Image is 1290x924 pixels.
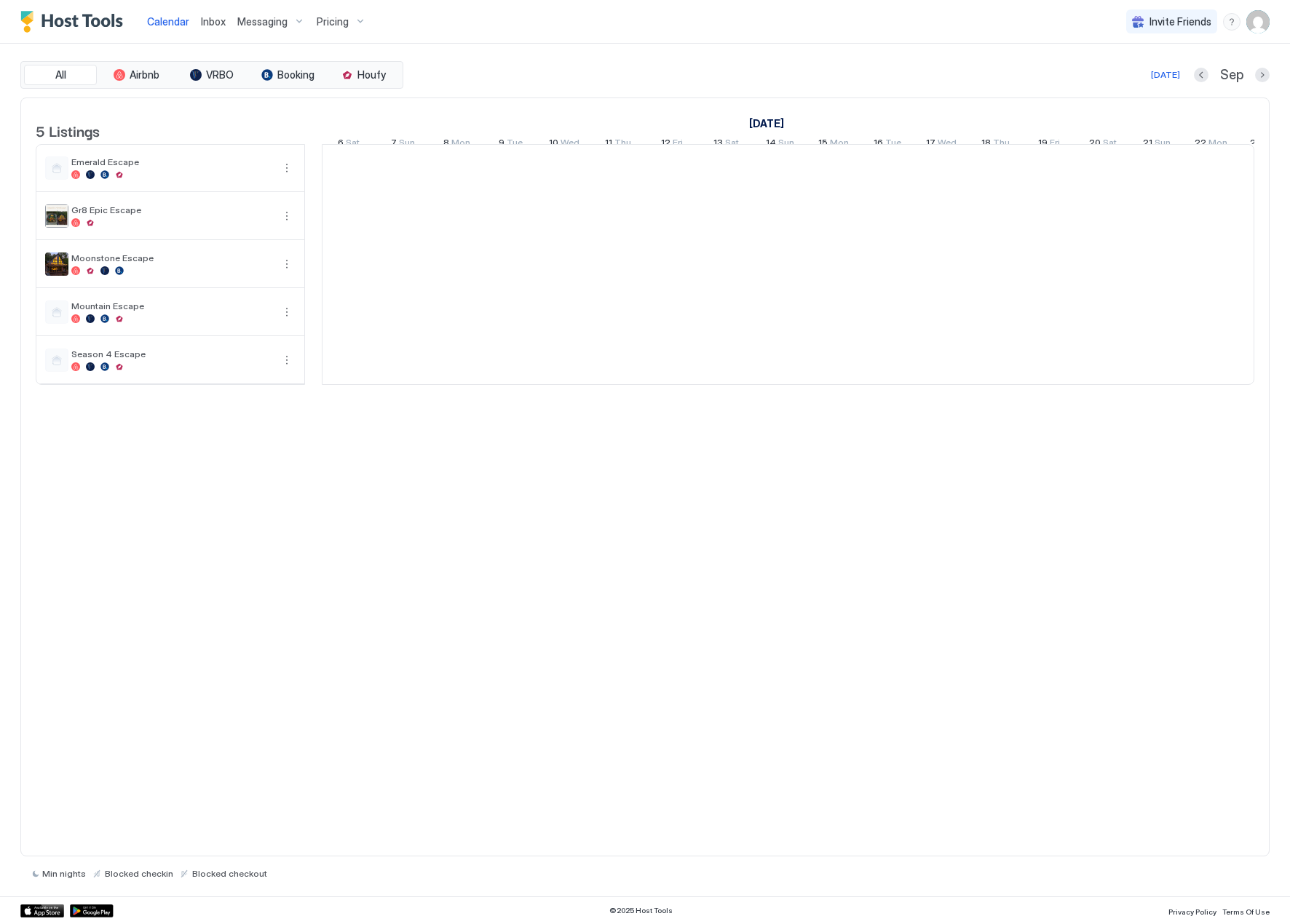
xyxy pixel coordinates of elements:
span: Inbox [201,15,226,28]
span: VRBO [206,68,234,81]
span: Messaging [237,15,288,28]
span: 11 [605,137,612,152]
button: Booking [251,65,324,85]
span: 13 [713,137,723,152]
div: menu [278,303,296,321]
span: Sun [1155,137,1171,152]
a: September 15, 2025 [815,134,852,155]
span: Airbnb [130,68,159,81]
span: Wed [938,137,957,152]
span: Blocked checkin [105,868,173,879]
a: Host Tools Logo [20,11,130,33]
span: 5 Listings [36,119,100,141]
div: menu [278,159,296,177]
a: September 23, 2025 [1246,134,1283,155]
span: Mon [830,137,849,152]
span: Mountain Escape [71,300,272,311]
a: September 6, 2025 [745,113,788,134]
a: Inbox [201,14,226,29]
div: menu [278,255,296,273]
span: Tue [507,137,523,152]
a: September 8, 2025 [440,134,474,155]
a: September 10, 2025 [545,134,583,155]
a: September 11, 2025 [601,134,635,155]
span: Sun [778,137,794,152]
span: 19 [1038,137,1048,152]
span: Calendar [147,15,189,28]
span: 7 [391,137,397,152]
div: User profile [1246,10,1270,33]
a: September 19, 2025 [1034,134,1064,155]
span: Mon [1208,137,1227,152]
button: Houfy [327,65,400,85]
a: September 7, 2025 [387,134,419,155]
a: September 20, 2025 [1085,134,1120,155]
span: Min nights [42,868,86,879]
a: Google Play Store [70,904,114,917]
div: listing image [45,252,68,276]
span: Pricing [317,15,349,28]
span: Blocked checkout [192,868,267,879]
button: More options [278,255,296,273]
span: 10 [549,137,558,152]
span: Sat [725,137,739,152]
span: Invite Friends [1149,15,1211,28]
button: More options [278,351,296,369]
span: Houfy [357,68,386,81]
div: listing image [45,204,68,228]
span: 21 [1143,137,1152,152]
span: Sep [1220,67,1243,84]
span: Privacy Policy [1168,907,1216,916]
div: tab-group [20,61,403,89]
span: Sat [1103,137,1117,152]
span: Wed [561,137,579,152]
button: More options [278,159,296,177]
div: menu [278,207,296,225]
button: Airbnb [100,65,173,85]
div: menu [278,351,296,369]
button: VRBO [175,65,248,85]
a: September 16, 2025 [870,134,905,155]
span: 15 [818,137,828,152]
button: [DATE] [1149,66,1182,84]
a: September 18, 2025 [978,134,1013,155]
span: 6 [338,137,344,152]
span: Gr8 Epic Escape [71,204,272,215]
span: Sun [399,137,415,152]
span: 12 [661,137,670,152]
span: Tue [885,137,901,152]
span: Mon [451,137,470,152]
button: Next month [1255,68,1270,82]
button: Previous month [1194,68,1208,82]
span: Sat [346,137,360,152]
span: 9 [499,137,504,152]
a: September 6, 2025 [334,134,363,155]
span: 22 [1195,137,1206,152]
a: App Store [20,904,64,917]
button: More options [278,303,296,321]
span: Terms Of Use [1222,907,1270,916]
span: 17 [926,137,935,152]
a: September 22, 2025 [1191,134,1231,155]
span: Moonstone Escape [71,252,272,263]
span: Emerald Escape [71,156,272,167]
span: Fri [673,137,683,152]
a: Calendar [147,14,189,29]
span: All [55,68,66,81]
button: All [24,65,97,85]
span: Thu [614,137,631,152]
span: 20 [1089,137,1101,152]
span: Booking [277,68,314,81]
span: 14 [766,137,776,152]
span: Thu [993,137,1010,152]
a: September 21, 2025 [1139,134,1174,155]
span: 16 [874,137,883,152]
a: September 17, 2025 [922,134,960,155]
span: 18 [981,137,991,152]
a: Privacy Policy [1168,903,1216,918]
span: Fri [1050,137,1060,152]
div: menu [1223,13,1240,31]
